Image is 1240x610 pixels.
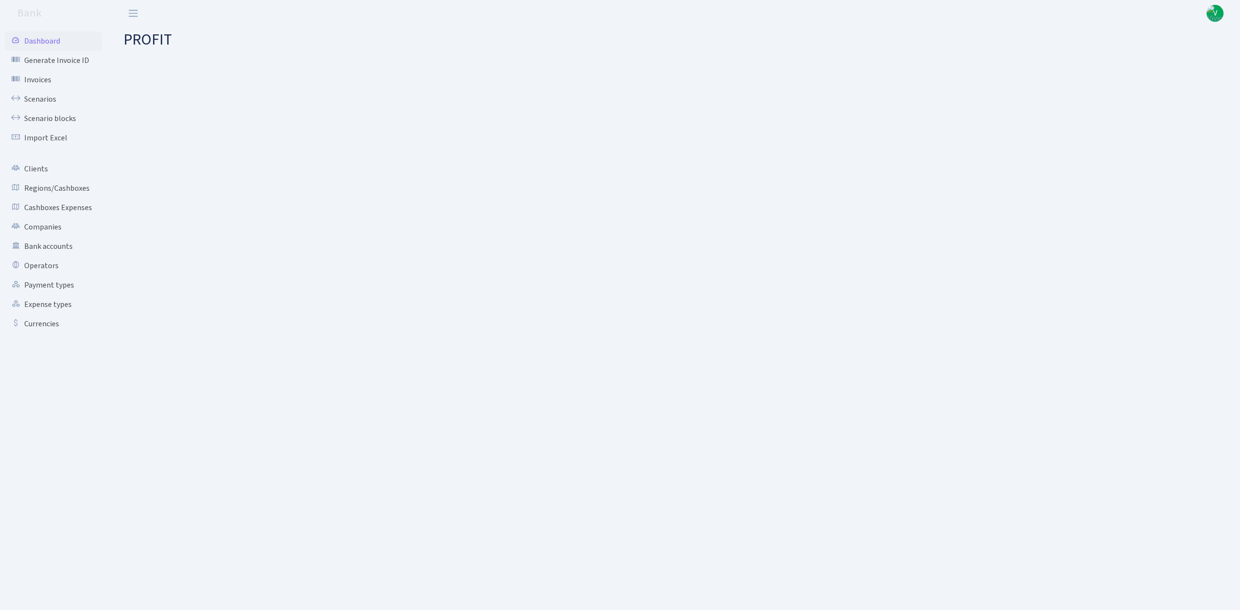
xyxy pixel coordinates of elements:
[5,128,102,148] a: Import Excel
[5,217,102,237] a: Companies
[5,237,102,256] a: Bank accounts
[5,70,102,90] a: Invoices
[5,295,102,314] a: Expense types
[121,5,145,21] button: Toggle navigation
[5,314,102,334] a: Currencies
[5,275,102,295] a: Payment types
[5,159,102,179] a: Clients
[124,29,172,51] span: PROFIT
[5,51,102,70] a: Generate Invoice ID
[5,198,102,217] a: Cashboxes Expenses
[5,256,102,275] a: Operators
[5,31,102,51] a: Dashboard
[5,179,102,198] a: Regions/Cashboxes
[5,90,102,109] a: Scenarios
[1207,5,1224,22] img: Vivio
[5,109,102,128] a: Scenario blocks
[1207,5,1224,22] a: V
